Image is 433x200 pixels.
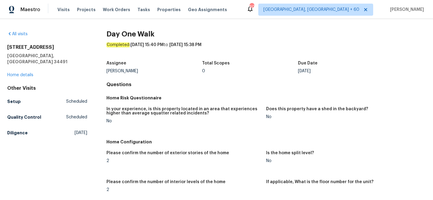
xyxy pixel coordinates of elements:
[266,151,314,155] h5: Is the home split level?
[7,32,28,36] a: All visits
[106,151,229,155] h5: Please confirm the number of exterior stories of the home
[137,8,150,12] span: Tasks
[157,7,181,13] span: Properties
[106,159,261,163] div: 2
[106,61,126,65] h5: Assignee
[106,31,426,37] h2: Day One Walk
[7,114,41,120] h5: Quality Control
[266,159,421,163] div: No
[106,69,202,73] div: [PERSON_NAME]
[103,7,130,13] span: Work Orders
[20,7,40,13] span: Maestro
[188,7,227,13] span: Geo Assignments
[202,61,230,65] h5: Total Scopes
[75,130,87,136] span: [DATE]
[106,95,426,101] h5: Home Risk Questionnaire
[57,7,70,13] span: Visits
[266,180,373,184] h5: If applicable, What is the floor number for the unit?
[7,53,87,65] h5: [GEOGRAPHIC_DATA], [GEOGRAPHIC_DATA] 34491
[66,98,87,105] span: Scheduled
[388,7,424,13] span: [PERSON_NAME]
[77,7,96,13] span: Projects
[7,73,33,77] a: Home details
[131,43,164,47] span: [DATE] 15:40 PM
[250,4,254,10] div: 605
[202,69,298,73] div: 0
[266,107,368,111] h5: Does this property have a shed in the backyard?
[66,114,87,120] span: Scheduled
[106,42,426,58] div: : to
[263,7,359,13] span: [GEOGRAPHIC_DATA], [GEOGRAPHIC_DATA] + 60
[169,43,201,47] span: [DATE] 15:38 PM
[106,107,261,115] h5: In your experience, is this property located in an area that experiences higher than average squa...
[106,139,426,145] h5: Home Configuration
[266,115,421,119] div: No
[7,96,87,107] a: SetupScheduled
[7,98,21,105] h5: Setup
[298,61,318,65] h5: Due Date
[7,130,28,136] h5: Diligence
[106,82,426,88] h4: Questions
[7,44,87,50] h2: [STREET_ADDRESS]
[7,112,87,123] a: Quality ControlScheduled
[106,42,130,47] em: Completed
[106,119,261,123] div: No
[106,180,226,184] h5: Please confirm the number of interior levels of the home
[298,69,394,73] div: [DATE]
[7,127,87,138] a: Diligence[DATE]
[7,85,87,91] div: Other Visits
[106,188,261,192] div: 2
